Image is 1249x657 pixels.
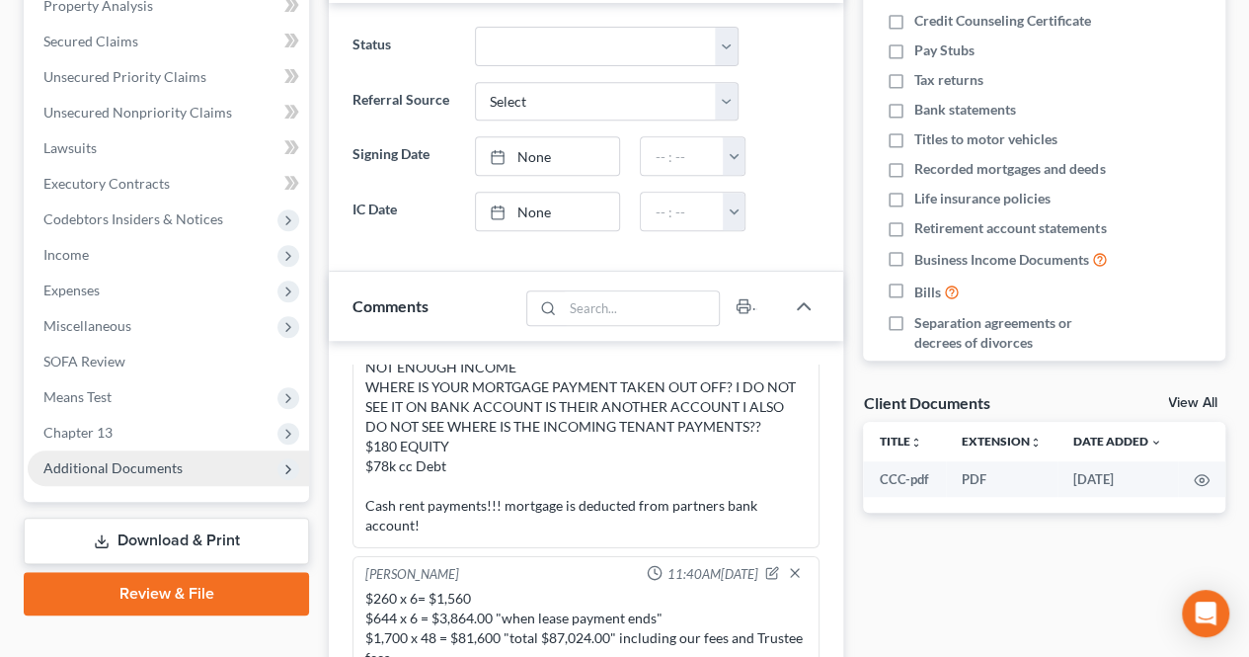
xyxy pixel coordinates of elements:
[28,59,309,95] a: Unsecured Priority Claims
[24,572,309,616] a: Review & File
[343,136,464,176] label: Signing Date
[879,434,921,449] a: Titleunfold_more
[863,392,989,413] div: Client Documents
[28,344,309,379] a: SOFA Review
[914,11,1091,31] span: Credit Counseling Certificate
[914,41,975,60] span: Pay Stubs
[914,70,983,90] span: Tax returns
[365,565,459,585] div: [PERSON_NAME]
[43,210,223,227] span: Codebtors Insiders & Notices
[914,313,1118,353] span: Separation agreements or decrees of divorces
[1150,437,1162,449] i: expand_more
[1182,590,1229,637] div: Open Intercom Messenger
[641,137,724,175] input: -- : --
[666,565,757,584] span: 11:40AM[DATE]
[1073,434,1162,449] a: Date Added expand_more
[914,159,1105,179] span: Recorded mortgages and deeds
[563,291,720,325] input: Search...
[343,27,464,66] label: Status
[365,338,807,535] div: FINAL NOTES: NOT ENOUGH INCOME WHERE IS YOUR MORTGAGE PAYMENT TAKEN OUT OFF? I DO NOT SEE IT ON B...
[641,193,724,230] input: -- : --
[43,139,97,156] span: Lawsuits
[43,104,232,121] span: Unsecured Nonpriority Claims
[43,353,125,370] span: SOFA Review
[43,317,131,334] span: Miscellaneous
[343,82,464,122] label: Referral Source
[914,218,1106,238] span: Retirement account statements
[914,129,1057,149] span: Titles to motor vehicles
[24,518,309,564] a: Download & Print
[914,189,1051,208] span: Life insurance policies
[28,24,309,59] a: Secured Claims
[28,166,309,202] a: Executory Contracts
[863,461,946,497] td: CCC-pdf
[43,33,138,49] span: Secured Claims
[43,175,170,192] span: Executory Contracts
[476,137,620,175] a: None
[43,246,89,263] span: Income
[946,461,1057,497] td: PDF
[43,388,112,405] span: Means Test
[476,193,620,230] a: None
[352,296,429,315] span: Comments
[914,283,941,302] span: Bills
[43,459,183,476] span: Additional Documents
[914,250,1089,270] span: Business Income Documents
[1057,461,1178,497] td: [DATE]
[914,100,1016,120] span: Bank statements
[43,282,100,298] span: Expenses
[1030,437,1042,449] i: unfold_more
[962,434,1042,449] a: Extensionunfold_more
[28,95,309,130] a: Unsecured Nonpriority Claims
[43,424,113,441] span: Chapter 13
[909,437,921,449] i: unfold_more
[343,192,464,231] label: IC Date
[43,68,206,85] span: Unsecured Priority Claims
[1168,396,1217,410] a: View All
[28,130,309,166] a: Lawsuits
